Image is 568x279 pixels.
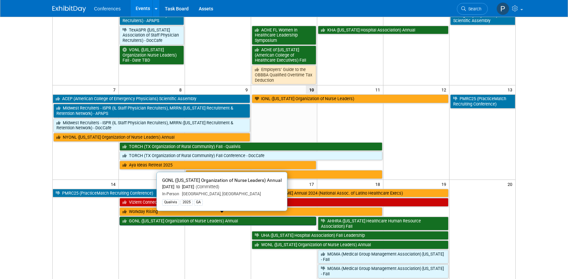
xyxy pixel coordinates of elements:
a: MGMA (Medical Group Management Association) [US_STATE] - Fall [318,250,448,264]
a: Midwest Recruiters - ISPR (IL Staff Physician Recruiters), MRRN ([US_STATE] Recruitment & Retenti... [53,119,250,132]
div: GA [194,199,203,205]
a: KHA ([US_STATE] Hospital Association) Annual [318,26,448,34]
a: Vizient Connections Summit [120,198,448,207]
span: Search [466,6,481,11]
span: 10 [306,85,317,94]
span: 9 [245,85,251,94]
a: Aya Ideas Retreat 2025 [120,161,316,169]
a: NYONL ([US_STATE] Organization of Nurse Leaders) Annual [53,133,250,142]
a: IONL ([US_STATE] Organization of Nurse Leaders) [252,94,448,103]
div: [DATE] to [DATE] [162,184,282,190]
span: 11 [375,85,383,94]
span: GONL ([US_STATE] Organization of Nurse Leaders) Annual [162,178,282,183]
div: Qualivis [162,199,179,205]
span: 8 [179,85,185,94]
span: 20 [507,180,515,188]
span: 19 [441,180,449,188]
a: Workday Rising [120,207,382,216]
a: Search [457,3,488,15]
a: MGMA (Medical Group Management Association) [US_STATE] - Fall [318,264,448,278]
a: TexASPR ([US_STATE] Association of Staff Physician Recruiters) - DocCafe [120,26,184,45]
a: GONL ([US_STATE] Organization of Nurse Leaders) Annual [120,217,316,225]
img: Priscilla Wheeler [496,2,509,15]
span: 13 [507,85,515,94]
a: TORCH (TX Organization of Rural Community) Fall - Qualivis [120,142,382,151]
span: 14 [110,180,119,188]
span: 7 [112,85,119,94]
a: VONL ([US_STATE] Organization Nurse Leaders) Fall - Date TBD [120,46,184,65]
span: In-Person [162,192,179,196]
a: UHA ([US_STATE] Hospital Association) Fall Leadership [252,231,448,240]
a: [PERSON_NAME] Annual 2024 (National Assoc. of Latino Healthcare Execs) [252,189,448,198]
span: (Committed) [194,184,219,189]
a: PMRC25 (PracticeMatch Recruiting Conference) [53,189,250,198]
div: 2025 [181,199,193,205]
a: ACHE FL Women in Healthcare Leadership Symposium [252,26,316,45]
span: 12 [441,85,449,94]
a: PMRC25 (PracticeMatch Recruiting Conference) [450,94,515,108]
a: WONL ([US_STATE] Organization of Nurse Leaders) Annual [252,240,448,249]
a: AHHRA ([US_STATE] Healthcare Human Resource Association) Fall [318,217,448,230]
span: Conferences [94,6,121,11]
a: ACEP (American College of Emergency Physicians) Scientific Assembly [53,94,250,103]
img: ExhibitDay [52,6,86,12]
a: Midwest Recruiters - ISPR (IL Staff Physician Recruiters), MRRN ([US_STATE] Recruitment & Retenti... [53,104,250,118]
span: [GEOGRAPHIC_DATA], [GEOGRAPHIC_DATA] [179,192,261,196]
a: Employers’ Guide to the OBBBA Qualified Overtime Tax Deduction [252,65,316,84]
a: ACHE of [US_STATE] (American College of Healthcare Executives) Fall [252,46,316,65]
span: 18 [375,180,383,188]
a: TORCH (TX Organization of Rural Community) Fall Conference - DocCafe [120,151,382,160]
span: 17 [309,180,317,188]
